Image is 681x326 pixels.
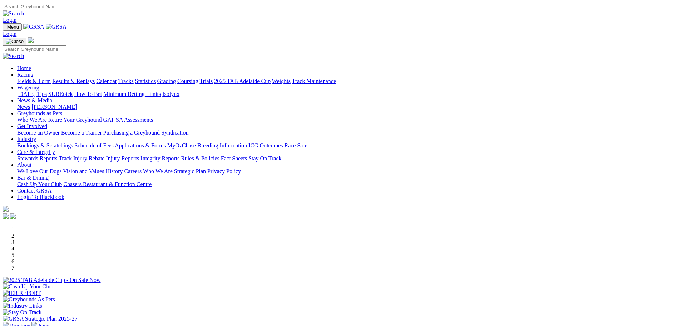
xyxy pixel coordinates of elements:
button: Toggle navigation [3,23,22,31]
a: Cash Up Your Club [17,181,62,187]
a: Industry [17,136,36,142]
a: Integrity Reports [140,155,179,161]
img: GRSA [23,24,44,30]
a: Tracks [118,78,134,84]
a: History [105,168,123,174]
a: Results & Replays [52,78,95,84]
a: Breeding Information [197,142,247,149]
a: Rules & Policies [181,155,219,161]
a: Get Involved [17,123,47,129]
a: Retire Your Greyhound [48,117,102,123]
a: Stay On Track [248,155,281,161]
a: Bookings & Scratchings [17,142,73,149]
a: Care & Integrity [17,149,55,155]
a: SUREpick [48,91,73,97]
a: News & Media [17,97,52,103]
a: Become an Owner [17,130,60,136]
a: Home [17,65,31,71]
div: Greyhounds as Pets [17,117,678,123]
a: Fields & Form [17,78,51,84]
a: Track Injury Rebate [59,155,104,161]
a: 2025 TAB Adelaide Cup [214,78,271,84]
a: Fact Sheets [221,155,247,161]
div: Racing [17,78,678,84]
img: 2025 TAB Adelaide Cup - On Sale Now [3,277,101,283]
a: ICG Outcomes [248,142,283,149]
a: Login [3,31,16,37]
a: About [17,162,31,168]
img: GRSA [46,24,67,30]
a: Bar & Dining [17,175,49,181]
a: Wagering [17,84,39,91]
a: Injury Reports [106,155,139,161]
a: Who We Are [143,168,173,174]
a: Grading [157,78,176,84]
a: Racing [17,72,33,78]
img: Search [3,10,24,17]
a: [PERSON_NAME] [31,104,77,110]
div: Wagering [17,91,678,97]
a: Syndication [161,130,188,136]
img: IER REPORT [3,290,41,296]
a: [DATE] Tips [17,91,47,97]
a: Become a Trainer [61,130,102,136]
a: How To Bet [74,91,102,97]
span: Menu [7,24,19,30]
a: Coursing [177,78,198,84]
a: News [17,104,30,110]
a: Trials [199,78,213,84]
a: Stewards Reports [17,155,57,161]
a: Applications & Forms [115,142,166,149]
a: Login [3,17,16,23]
img: Close [6,39,24,44]
a: Weights [272,78,291,84]
a: MyOzChase [167,142,196,149]
div: Industry [17,142,678,149]
div: Care & Integrity [17,155,678,162]
input: Search [3,3,66,10]
img: Cash Up Your Club [3,283,53,290]
img: logo-grsa-white.png [28,37,34,43]
a: Careers [124,168,142,174]
button: Toggle navigation [3,38,26,45]
a: Vision and Values [63,168,104,174]
img: Industry Links [3,303,42,309]
div: Get Involved [17,130,678,136]
a: Track Maintenance [292,78,336,84]
a: Login To Blackbook [17,194,64,200]
a: Statistics [135,78,156,84]
div: Bar & Dining [17,181,678,188]
img: facebook.svg [3,213,9,219]
a: Contact GRSA [17,188,51,194]
div: News & Media [17,104,678,110]
a: Minimum Betting Limits [103,91,161,97]
a: Isolynx [162,91,179,97]
a: Chasers Restaurant & Function Centre [63,181,152,187]
img: GRSA Strategic Plan 2025-27 [3,316,77,322]
a: Who We Are [17,117,47,123]
a: Schedule of Fees [74,142,113,149]
img: logo-grsa-white.png [3,206,9,212]
a: Purchasing a Greyhound [103,130,160,136]
a: Calendar [96,78,117,84]
a: GAP SA Assessments [103,117,153,123]
a: We Love Our Dogs [17,168,61,174]
img: twitter.svg [10,213,16,219]
a: Greyhounds as Pets [17,110,62,116]
img: Greyhounds As Pets [3,296,55,303]
a: Race Safe [284,142,307,149]
img: Stay On Track [3,309,41,316]
input: Search [3,45,66,53]
a: Privacy Policy [207,168,241,174]
div: About [17,168,678,175]
a: Strategic Plan [174,168,206,174]
img: Search [3,53,24,59]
